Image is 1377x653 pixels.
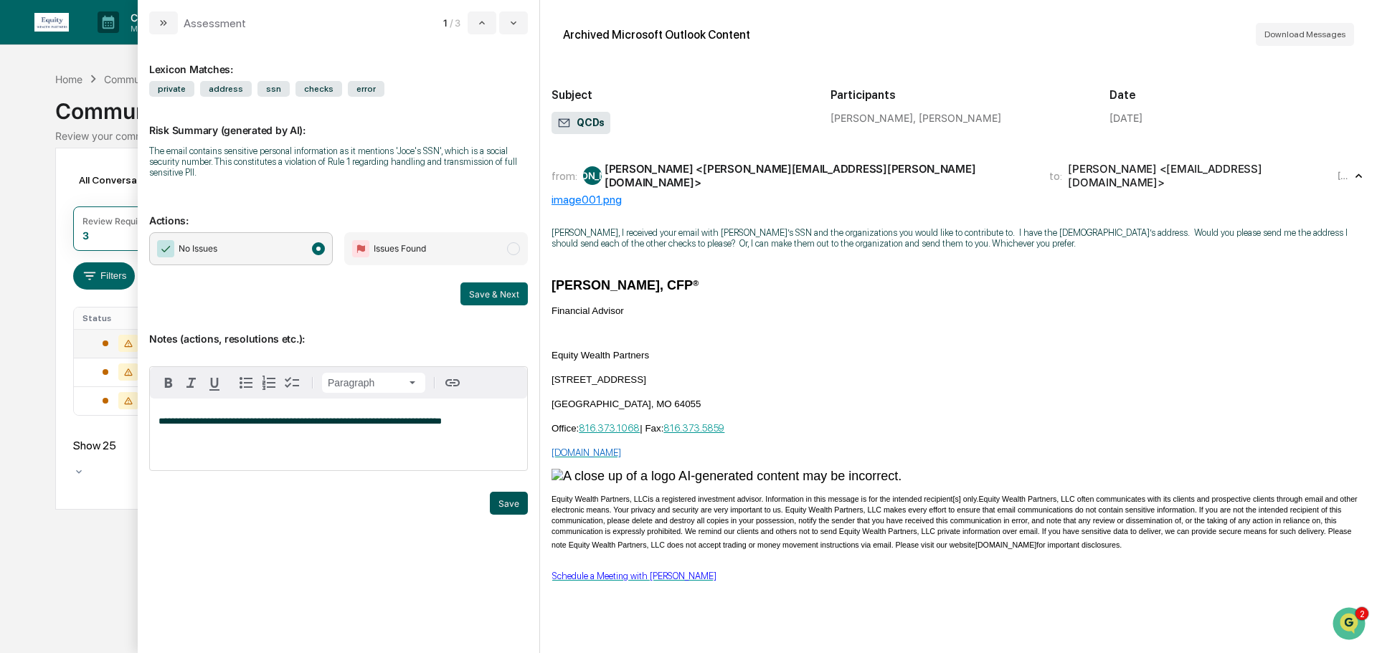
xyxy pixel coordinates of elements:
[552,227,1366,249] p: [PERSON_NAME], I received your email with [PERSON_NAME]’s SSN and the organizations you would lik...
[157,371,180,394] button: Bold
[73,262,136,290] button: Filters
[143,317,174,328] span: Pylon
[127,195,156,206] span: [DATE]
[831,112,1087,124] div: [PERSON_NAME], [PERSON_NAME]
[1331,606,1370,644] iframe: Open customer support
[1338,171,1352,181] time: Wednesday, October 8, 2025 at 9:17:28 AM
[257,81,290,97] span: ssn
[563,28,750,42] div: Archived Microsoft Outlook Content
[14,159,96,171] div: Past conversations
[552,193,1366,206] div: image001.png
[149,197,528,227] p: Actions:
[1049,169,1062,183] span: to:
[552,495,1358,549] span: Equity Wealth Partners, LLC Equity Wealth Partners, LLC often communicates with its clients and p...
[1264,29,1345,39] span: Download Messages
[352,240,369,257] img: Flag
[552,169,577,183] span: from:
[450,17,465,29] span: / 3
[149,146,528,178] div: The email contains sensitive personal information as it mentions 'Joce's SSN', which is a social ...
[118,254,178,269] span: Attestations
[29,254,93,269] span: Preclearance
[73,439,159,452] div: Show 25
[467,380,478,386] button: Attach files
[29,282,90,296] span: Data Lookup
[557,116,605,130] span: QCDs
[579,422,640,434] a: 816.373.1068
[29,196,40,207] img: 1746055101610-c473b297-6a78-478c-a979-82029cc54cd1
[9,276,96,302] a: 🔎Data Lookup
[14,181,37,204] img: Jack Rasmussen
[552,278,693,292] span: [PERSON_NAME], CFP
[1109,112,1142,124] div: [DATE]
[552,571,716,581] a: Schedule a Meeting with [PERSON_NAME]
[1109,88,1366,102] h2: Date
[65,110,235,124] div: Start new chat
[648,495,978,503] span: is a registered investment advisor. Information in this message is for the intended recipient[s] ...
[9,249,98,275] a: 🖐️Preclearance
[443,17,447,29] span: 1
[975,540,1036,549] span: [DOMAIN_NAME]
[552,88,808,102] h2: Subject
[149,46,528,75] div: Lexicon Matches:
[179,242,217,256] span: No Issues
[460,282,528,305] button: Save & Next
[552,469,902,484] img: A close up of a logo AI-generated content may be incorrect.
[222,156,261,173] button: See all
[104,256,115,267] div: 🗄️
[552,399,701,409] span: [GEOGRAPHIC_DATA], MO 64055
[55,87,1322,124] div: Communications Archive
[82,229,89,242] div: 3
[552,305,624,316] span: Financial Advisor
[348,81,384,97] span: error
[14,256,26,267] div: 🖐️
[149,81,194,97] span: private
[693,279,699,287] span: ®
[490,492,528,515] button: Save
[30,110,56,135] img: 8933085812038_c878075ebb4cc5468115_72.jpg
[14,283,26,295] div: 🔎
[203,371,226,394] button: Underline
[663,422,724,434] a: 816.373.5859
[831,88,1087,102] h2: Participants
[200,81,252,97] span: address
[157,240,174,257] img: Checkmark
[605,162,1032,189] div: [PERSON_NAME] <[PERSON_NAME][EMAIL_ADDRESS][PERSON_NAME][DOMAIN_NAME]>
[244,114,261,131] button: Start new chat
[65,124,197,135] div: We're available if you need us!
[322,373,425,393] button: Block type
[101,316,174,328] a: Powered byPylon
[82,216,151,227] div: Review Required
[149,315,528,345] p: Notes (actions, resolutions etc.):
[74,308,168,329] th: Status
[55,73,82,85] div: Home
[55,130,1322,142] div: Review your communication records across channels
[73,168,181,191] div: All Conversations
[295,81,342,97] span: checks
[552,374,646,385] span: [STREET_ADDRESS]
[44,195,116,206] span: [PERSON_NAME]
[104,73,220,85] div: Communications Archive
[180,371,203,394] button: Italic
[184,16,246,30] div: Assessment
[583,166,602,185] div: [PERSON_NAME]
[1256,23,1354,46] button: Download Messages
[34,13,69,32] img: logo
[119,24,191,34] p: Manage Tasks
[119,11,191,24] p: Calendar
[552,447,621,458] a: [DOMAIN_NAME]
[98,249,184,275] a: 🗄️Attestations
[374,242,426,256] span: Issues Found
[552,423,727,434] span: Office: | Fax:
[1068,162,1335,189] div: [PERSON_NAME] <[EMAIL_ADDRESS][DOMAIN_NAME]>
[119,195,124,206] span: •
[552,350,649,361] span: Equity Wealth Partners
[149,107,528,136] p: Risk Summary (generated by AI):
[14,30,261,53] p: How can we help?
[14,110,40,135] img: 1746055101610-c473b297-6a78-478c-a979-82029cc54cd1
